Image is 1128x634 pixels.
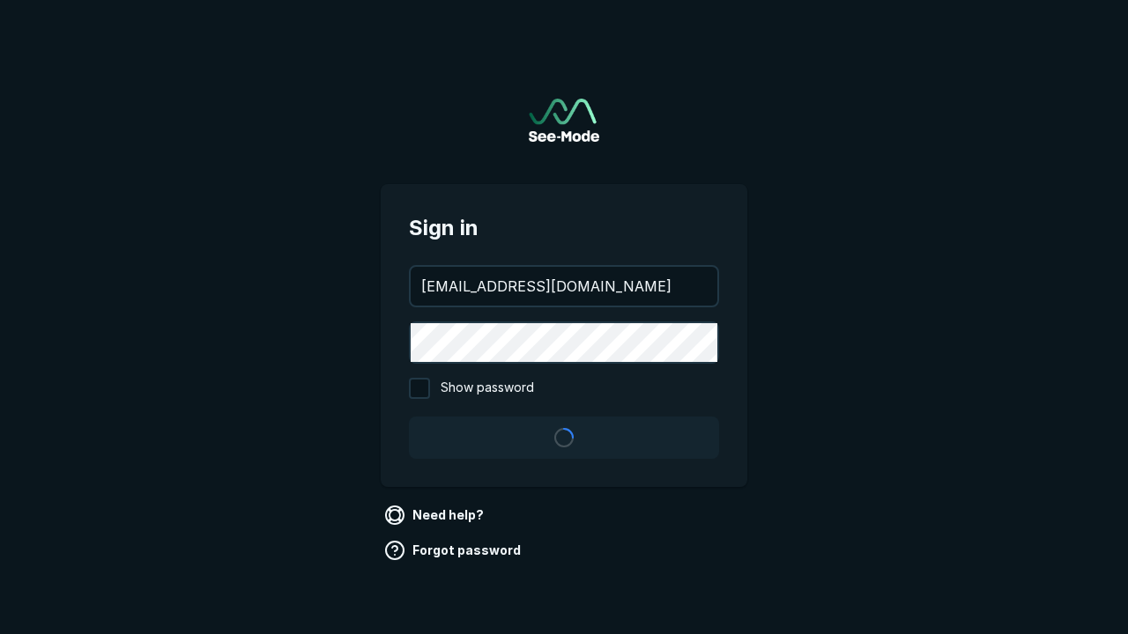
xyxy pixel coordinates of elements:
a: Need help? [381,501,491,529]
a: Forgot password [381,536,528,564]
span: Sign in [409,212,719,244]
a: Go to sign in [529,99,599,142]
img: See-Mode Logo [529,99,599,142]
span: Show password [441,378,534,399]
input: your@email.com [411,267,717,306]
